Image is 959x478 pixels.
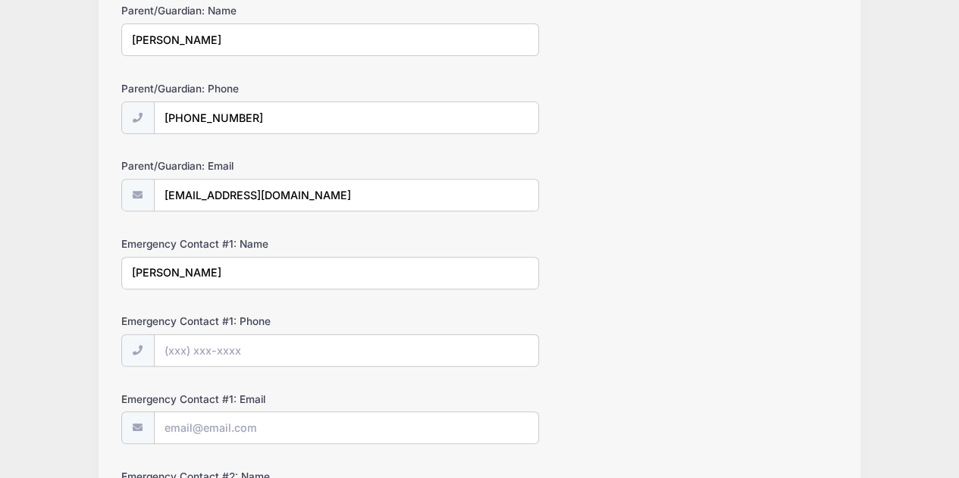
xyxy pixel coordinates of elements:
[121,392,360,407] label: Emergency Contact #1: Email
[154,179,539,211] input: email@email.com
[121,236,360,251] label: Emergency Contact #1: Name
[121,3,360,18] label: Parent/Guardian: Name
[154,411,539,444] input: email@email.com
[121,314,360,329] label: Emergency Contact #1: Phone
[121,81,360,96] label: Parent/Guardian: Phone
[121,158,360,173] label: Parent/Guardian: Email
[154,334,539,367] input: (xxx) xxx-xxxx
[154,102,539,134] input: (xxx) xxx-xxxx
